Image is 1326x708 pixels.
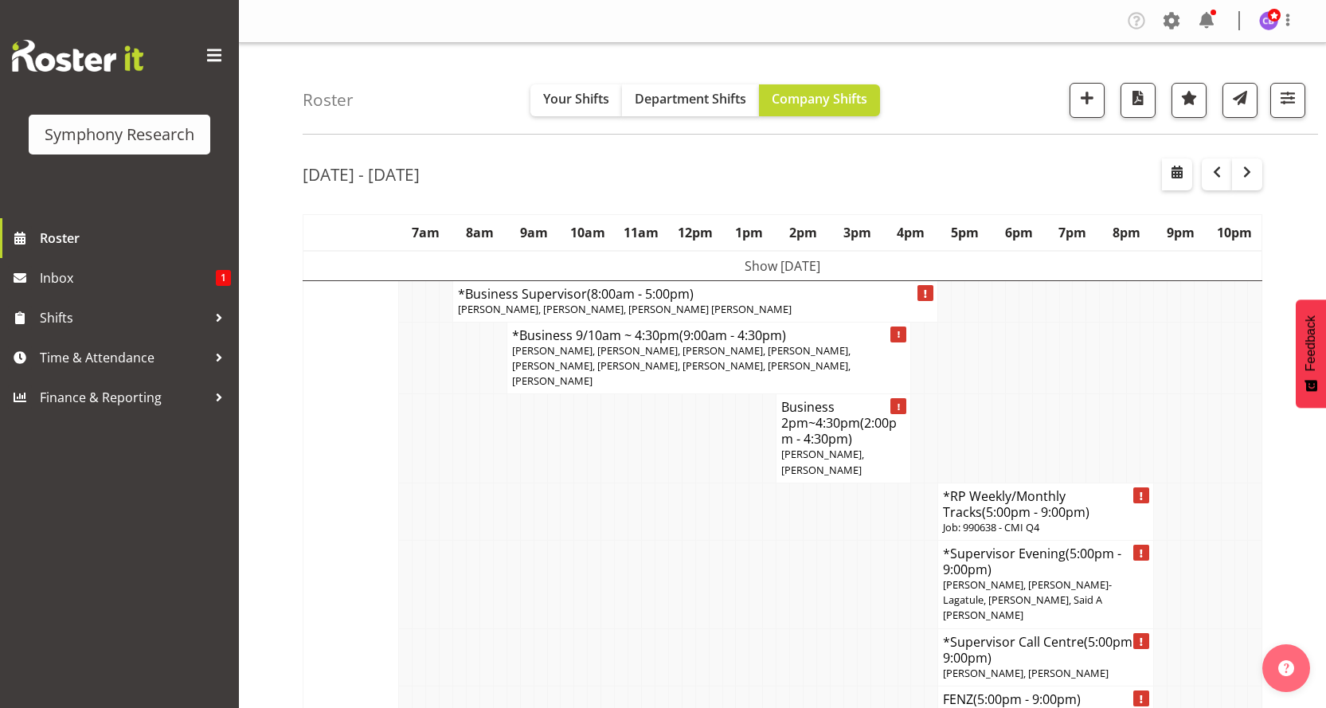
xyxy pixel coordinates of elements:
th: 9am [507,214,561,251]
th: 7pm [1046,214,1100,251]
span: (8:00am - 5:00pm) [587,285,694,303]
button: Filter Shifts [1270,83,1305,118]
span: [PERSON_NAME], [PERSON_NAME], [PERSON_NAME] [PERSON_NAME] [458,302,792,316]
button: Send a list of all shifts for the selected filtered period to all rostered employees. [1222,83,1258,118]
th: 12pm [668,214,722,251]
button: Download a PDF of the roster according to the set date range. [1121,83,1156,118]
button: Select a specific date within the roster. [1162,158,1192,190]
button: Add a new shift [1070,83,1105,118]
span: (5:00pm - 9:00pm) [973,690,1081,708]
h4: *Business 9/10am ~ 4:30pm [512,327,906,343]
h4: Business 2pm~4:30pm [781,399,906,447]
span: [PERSON_NAME], [PERSON_NAME], [PERSON_NAME], [PERSON_NAME], [PERSON_NAME], [PERSON_NAME], [PERSON... [512,343,851,388]
th: 11am [615,214,669,251]
span: Company Shifts [772,90,867,108]
img: help-xxl-2.png [1278,660,1294,676]
span: Inbox [40,266,216,290]
th: 5pm [938,214,992,251]
span: (5:00pm - 9:00pm) [943,545,1121,578]
th: 3pm [830,214,884,251]
th: 6pm [992,214,1046,251]
span: Finance & Reporting [40,385,207,409]
div: Symphony Research [45,123,194,147]
h4: *Supervisor Call Centre [943,634,1148,666]
h4: *RP Weekly/Monthly Tracks [943,488,1148,520]
h2: [DATE] - [DATE] [303,164,420,185]
th: 10pm [1207,214,1261,251]
p: Job: 990638 - CMI Q4 [943,520,1148,535]
th: 1pm [722,214,776,251]
button: Department Shifts [622,84,759,116]
span: (5:00pm - 9:00pm) [943,633,1140,667]
button: Company Shifts [759,84,880,116]
img: carol-berryman1263.jpg [1259,11,1278,30]
h4: *Business Supervisor [458,286,933,302]
span: [PERSON_NAME], [PERSON_NAME]-Lagatule, [PERSON_NAME], Said A [PERSON_NAME] [943,577,1112,622]
h4: *Supervisor Evening [943,546,1148,577]
span: (2:00pm - 4:30pm) [781,414,897,448]
button: Feedback - Show survey [1296,299,1326,408]
span: Your Shifts [543,90,609,108]
th: 10am [561,214,615,251]
h4: Roster [303,91,354,109]
span: (9:00am - 4:30pm) [679,327,786,344]
th: 9pm [1154,214,1208,251]
span: (5:00pm - 9:00pm) [982,503,1089,521]
th: 2pm [776,214,831,251]
span: Shifts [40,306,207,330]
button: Highlight an important date within the roster. [1171,83,1207,118]
span: [PERSON_NAME], [PERSON_NAME] [781,447,864,476]
td: Show [DATE] [303,251,1262,281]
span: 1 [216,270,231,286]
th: 8am [453,214,507,251]
h4: FENZ [943,691,1148,707]
span: [PERSON_NAME], [PERSON_NAME] [943,666,1109,680]
th: 7am [399,214,453,251]
button: Your Shifts [530,84,622,116]
span: Feedback [1304,315,1318,371]
span: Roster [40,226,231,250]
th: 4pm [884,214,938,251]
span: Time & Attendance [40,346,207,370]
img: Rosterit website logo [12,40,143,72]
th: 8pm [1100,214,1154,251]
span: Department Shifts [635,90,746,108]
